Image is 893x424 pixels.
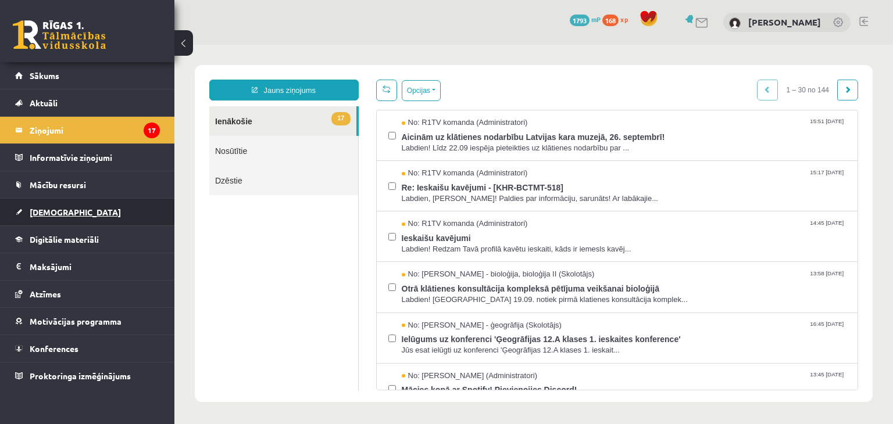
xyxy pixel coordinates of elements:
span: 15:51 [DATE] [633,73,671,81]
span: Labdien, [PERSON_NAME]! Paldies par informāciju, sarunāts! Ar labākajie... [227,149,672,160]
span: 13:58 [DATE] [633,224,671,233]
span: No: R1TV komanda (Administratori) [227,123,353,134]
a: Maksājumi [15,253,160,280]
span: 17 [157,67,176,81]
span: Aicinām uz klātienes nodarbību Latvijas kara muzejā, 26. septembrī! [227,84,672,98]
span: Ielūgums uz konferenci 'Ģeogrāfijas 12.A klases 1. ieskaites konference' [227,286,672,300]
a: Dzēstie [35,121,184,150]
span: Labdien! Redzam Tavā profilā kavētu ieskaiti, kāds ir iemesls kavēj... [227,199,672,210]
span: 16:45 [DATE] [633,275,671,284]
span: Jūs esat ielūgti uz konferenci 'Ģeogrāfijas 12.A klases 1. ieskait... [227,300,672,311]
legend: Maksājumi [30,253,160,280]
img: Ralfs Ziemelis [729,17,741,29]
span: No: [PERSON_NAME] (Administratori) [227,326,363,337]
a: Proktoringa izmēģinājums [15,362,160,389]
span: Otrā klātienes konsultācija kompleksā pētījuma veikšanai bioloģijā [227,235,672,250]
span: 14:45 [DATE] [633,174,671,182]
span: Labdien! Līdz 22.09 iespēja pieteikties uz klātienes nodarbību par ... [227,98,672,109]
span: No: R1TV komanda (Administratori) [227,73,353,84]
a: Konferences [15,335,160,362]
span: Atzīmes [30,289,61,299]
a: Motivācijas programma [15,308,160,335]
span: Sākums [30,70,59,81]
span: Konferences [30,343,78,354]
span: 1 – 30 no 144 [603,35,663,56]
span: xp [620,15,628,24]
span: 13:45 [DATE] [633,326,671,335]
a: No: [PERSON_NAME] (Administratori) 13:45 [DATE] Mācies kopā ar Spotify! Pievienojies Discord! [227,326,672,362]
span: 168 [602,15,619,26]
a: [PERSON_NAME] [748,16,821,28]
span: [DEMOGRAPHIC_DATA] [30,207,121,217]
a: Jauns ziņojums [35,35,184,56]
a: No: [PERSON_NAME] - ģeogrāfija (Skolotājs) 16:45 [DATE] Ielūgums uz konferenci 'Ģeogrāfijas 12.A ... [227,275,672,311]
span: Re: Ieskaišu kavējumi - [KHR-BCTMT-518] [227,134,672,149]
span: No: [PERSON_NAME] - ģeogrāfija (Skolotājs) [227,275,387,286]
a: [DEMOGRAPHIC_DATA] [15,199,160,225]
i: 17 [144,123,160,138]
a: Mācību resursi [15,171,160,198]
span: No: [PERSON_NAME] - bioloģija, bioloģija II (Skolotājs) [227,224,420,235]
a: No: [PERSON_NAME] - bioloģija, bioloģija II (Skolotājs) 13:58 [DATE] Otrā klātienes konsultācija ... [227,224,672,260]
a: 17Ienākošie [35,62,182,91]
span: Mācies kopā ar Spotify! Pievienojies Discord! [227,336,672,351]
a: No: R1TV komanda (Administratori) 15:51 [DATE] Aicinām uz klātienes nodarbību Latvijas kara muzej... [227,73,672,109]
a: Nosūtītie [35,91,184,121]
a: Digitālie materiāli [15,226,160,253]
span: 1793 [570,15,590,26]
a: Informatīvie ziņojumi [15,144,160,171]
a: Sākums [15,62,160,89]
span: Ieskaišu kavējumi [227,185,672,199]
span: No: R1TV komanda (Administratori) [227,174,353,185]
a: Rīgas 1. Tālmācības vidusskola [13,20,106,49]
legend: Ziņojumi [30,117,160,143]
a: Atzīmes [15,281,160,307]
span: Labdien! [GEOGRAPHIC_DATA] 19.09. notiek pirmā klatienes konsultācija komplek... [227,250,672,261]
span: Mācību resursi [30,179,86,190]
span: 15:17 [DATE] [633,123,671,132]
span: Digitālie materiāli [30,234,99,245]
span: Motivācijas programma [30,316,122,326]
span: mP [591,15,601,24]
span: Proktoringa izmēģinājums [30,371,131,381]
a: 1793 mP [570,15,601,24]
button: Opcijas [227,35,266,56]
a: No: R1TV komanda (Administratori) 14:45 [DATE] Ieskaišu kavējumi Labdien! Redzam Tavā profilā kav... [227,174,672,210]
a: No: R1TV komanda (Administratori) 15:17 [DATE] Re: Ieskaišu kavējumi - [KHR-BCTMT-518] Labdien, [... [227,123,672,159]
legend: Informatīvie ziņojumi [30,144,160,171]
a: Ziņojumi17 [15,117,160,143]
span: Aktuāli [30,98,58,108]
a: Aktuāli [15,89,160,116]
a: 168 xp [602,15,634,24]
